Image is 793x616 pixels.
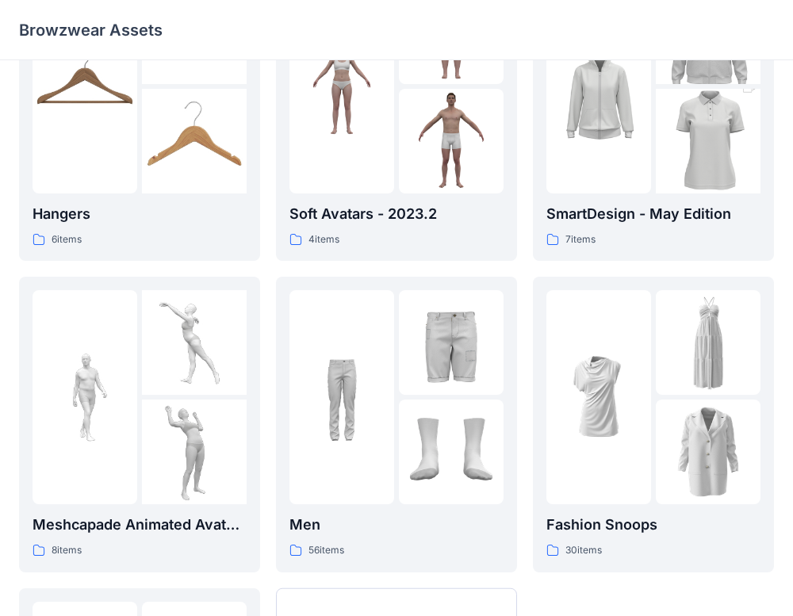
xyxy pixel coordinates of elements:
a: folder 1folder 2folder 3Men56items [276,277,517,572]
img: folder 1 [33,34,137,139]
img: folder 2 [142,290,247,395]
img: folder 2 [399,290,504,395]
img: folder 2 [656,290,760,395]
p: Fashion Snoops [546,514,760,536]
p: 6 items [52,231,82,248]
p: 8 items [52,542,82,559]
p: 56 items [308,542,344,559]
img: folder 3 [399,400,504,504]
img: folder 3 [656,400,760,504]
p: Browzwear Assets [19,19,163,41]
a: folder 1folder 2folder 3Meshcapade Animated Avatars8items [19,277,260,572]
p: 4 items [308,231,339,248]
p: Soft Avatars - 2023.2 [289,203,504,225]
img: folder 3 [656,63,760,220]
p: SmartDesign - May Edition [546,203,760,225]
img: folder 3 [399,89,504,193]
p: 7 items [565,231,596,248]
img: folder 3 [142,89,247,193]
a: folder 1folder 2folder 3Fashion Snoops30items [533,277,774,572]
img: folder 1 [33,345,137,450]
p: 30 items [565,542,602,559]
img: folder 1 [546,8,651,165]
img: folder 1 [289,34,394,139]
p: Meshcapade Animated Avatars [33,514,247,536]
p: Hangers [33,203,247,225]
img: folder 1 [546,345,651,450]
p: Men [289,514,504,536]
img: folder 1 [289,345,394,450]
img: folder 3 [142,400,247,504]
